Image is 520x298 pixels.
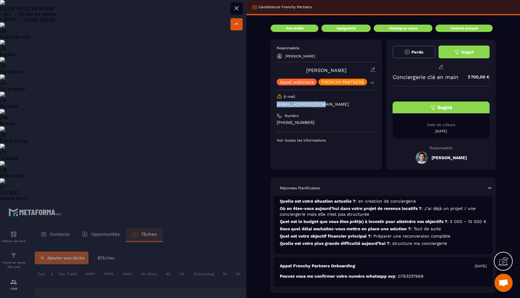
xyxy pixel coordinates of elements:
p: Pouvez vous me confirmer votre numéro whatsapp svp [280,273,487,279]
span: : Tout de suite [411,226,441,231]
p: Quel est le budget que vous êtes prêt(e) à investir pour atteindre vos objectifs ? [280,219,487,224]
p: Où en êtes-vous aujourd’hui dans votre projet de revenus locatifs ? [280,206,487,217]
p: Quelle est votre situation actuelle ? [280,198,487,204]
div: Ouvrir le chat [494,274,513,292]
span: : en creation de conciergerie [355,199,416,204]
p: Quel est votre objectif financier principal ? [280,233,487,239]
span: : 5 000 – 10 000 € [447,219,487,224]
p: [DATE] [475,264,487,269]
p: Appel Frenchy Partners Onboarding [280,263,355,269]
span: : structure ma conciergerie [390,241,447,246]
span: : Préparer une reconversion complète [371,234,450,238]
span: : 0763237668 [395,274,424,279]
p: Quelle est votre plus grande difficulté aujourd’hui ? [280,241,487,246]
p: Sous quel délai souhaitez-vous mettre en place une solution ? [280,226,487,232]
